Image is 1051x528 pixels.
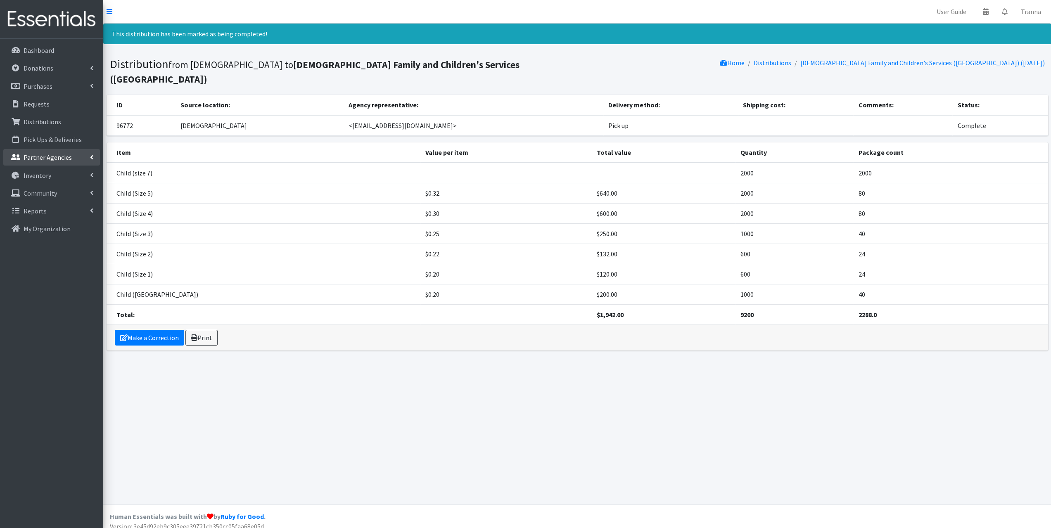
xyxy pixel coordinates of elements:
[3,42,100,59] a: Dashboard
[107,183,420,204] td: Child (Size 5)
[24,100,50,108] p: Requests
[3,5,100,33] img: HumanEssentials
[24,171,51,180] p: Inventory
[176,115,344,136] td: [DEMOGRAPHIC_DATA]
[952,115,1048,136] td: Complete
[3,149,100,166] a: Partner Agencies
[854,163,1048,183] td: 2000
[854,142,1048,163] th: Package count
[107,204,420,224] td: Child (Size 4)
[930,3,973,20] a: User Guide
[854,284,1048,305] td: 40
[176,95,344,115] th: Source location:
[344,115,603,136] td: <[EMAIL_ADDRESS][DOMAIN_NAME]>
[3,96,100,112] a: Requests
[24,153,72,161] p: Partner Agencies
[107,224,420,244] td: Child (Size 3)
[952,95,1048,115] th: Status:
[738,95,853,115] th: Shipping cost:
[420,183,592,204] td: $0.32
[420,264,592,284] td: $0.20
[110,57,574,85] h1: Distribution
[854,264,1048,284] td: 24
[107,244,420,264] td: Child (Size 2)
[3,167,100,184] a: Inventory
[603,95,738,115] th: Delivery method:
[107,264,420,284] td: Child (Size 1)
[103,24,1051,44] div: This distribution has been marked as being completed!
[110,59,520,85] small: from [DEMOGRAPHIC_DATA] to
[740,310,754,319] strong: 9200
[735,163,854,183] td: 2000
[185,330,218,346] a: Print
[3,185,100,201] a: Community
[800,59,1045,67] a: [DEMOGRAPHIC_DATA] Family and Children's Services ([GEOGRAPHIC_DATA]) ([DATE])
[107,284,420,305] td: Child ([GEOGRAPHIC_DATA])
[107,142,420,163] th: Item
[344,95,603,115] th: Agency representative:
[592,264,735,284] td: $120.00
[854,224,1048,244] td: 40
[24,118,61,126] p: Distributions
[420,204,592,224] td: $0.30
[735,264,854,284] td: 600
[735,224,854,244] td: 1000
[603,115,738,136] td: Pick up
[221,512,264,521] a: Ruby for Good
[859,310,877,319] strong: 2288.0
[592,284,735,305] td: $200.00
[420,224,592,244] td: $0.25
[107,115,176,136] td: 96772
[3,131,100,148] a: Pick Ups & Deliveries
[107,163,420,183] td: Child (size 7)
[592,204,735,224] td: $600.00
[735,284,854,305] td: 1000
[420,284,592,305] td: $0.20
[115,330,184,346] a: Make a Correction
[592,183,735,204] td: $640.00
[854,244,1048,264] td: 24
[24,82,52,90] p: Purchases
[735,183,854,204] td: 2000
[853,95,952,115] th: Comments:
[24,207,47,215] p: Reports
[3,220,100,237] a: My Organization
[3,203,100,219] a: Reports
[3,60,100,76] a: Donations
[3,114,100,130] a: Distributions
[597,310,624,319] strong: $1,942.00
[420,244,592,264] td: $0.22
[754,59,791,67] a: Distributions
[854,204,1048,224] td: 80
[735,244,854,264] td: 600
[735,204,854,224] td: 2000
[592,244,735,264] td: $132.00
[592,224,735,244] td: $250.00
[1014,3,1048,20] a: Tranna
[735,142,854,163] th: Quantity
[24,64,53,72] p: Donations
[110,59,520,85] b: [DEMOGRAPHIC_DATA] Family and Children's Services ([GEOGRAPHIC_DATA])
[116,310,135,319] strong: Total:
[592,142,735,163] th: Total value
[107,95,176,115] th: ID
[3,78,100,95] a: Purchases
[24,135,82,144] p: Pick Ups & Deliveries
[24,225,71,233] p: My Organization
[24,189,57,197] p: Community
[24,46,54,54] p: Dashboard
[420,142,592,163] th: Value per item
[110,512,266,521] strong: Human Essentials was built with by .
[720,59,745,67] a: Home
[854,183,1048,204] td: 80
